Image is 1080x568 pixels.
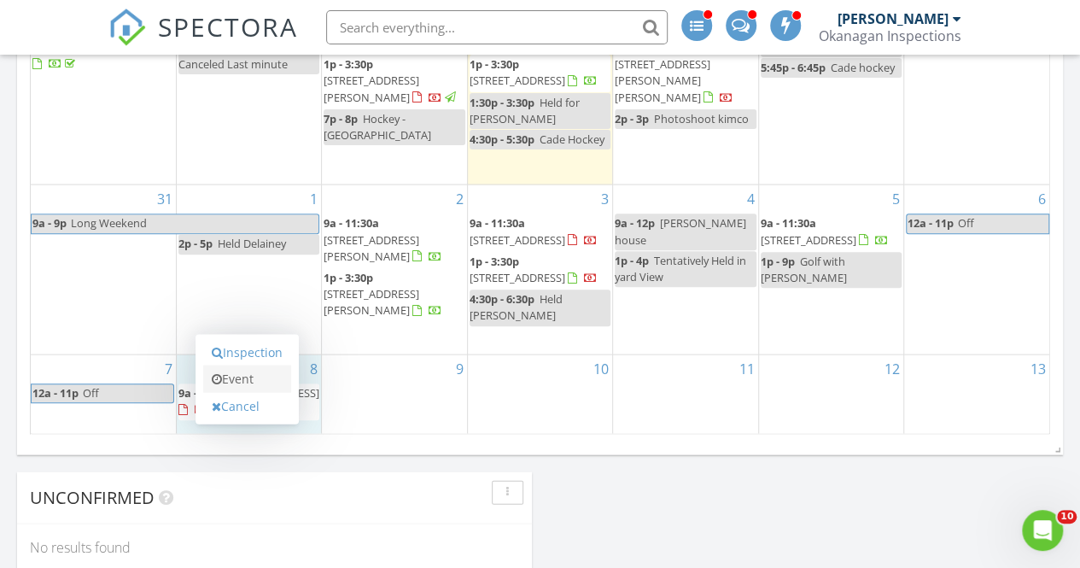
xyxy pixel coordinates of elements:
td: Go to September 2, 2025 [322,185,467,355]
td: Go to September 4, 2025 [613,185,758,355]
a: Go to September 5, 2025 [889,185,903,213]
a: 9a - 12p [STREET_ADDRESS] [178,384,319,421]
span: 10 [1057,510,1077,524]
a: Go to September 3, 2025 [598,185,612,213]
div: [PERSON_NAME] [838,10,949,27]
a: 1p - 3:30p [STREET_ADDRESS][PERSON_NAME] [324,57,458,105]
a: Go to September 2, 2025 [452,185,467,213]
span: 1:30p - 3:30p [470,96,534,111]
span: Golf with [PERSON_NAME] [761,255,847,286]
a: Go to September 13, 2025 [1027,355,1049,383]
span: 1p - 3:30p [470,57,519,73]
span: [STREET_ADDRESS][PERSON_NAME] [324,287,419,319]
span: Long Weekend [71,216,147,231]
span: [STREET_ADDRESS][PERSON_NAME][PERSON_NAME] [615,57,710,105]
td: Go to September 3, 2025 [467,185,612,355]
span: [STREET_ADDRESS] [470,73,565,89]
a: Event [203,366,291,393]
span: Tentatively Held in yard View [615,254,746,285]
td: Go to September 13, 2025 [904,354,1049,435]
span: 1p - 9p [761,255,795,270]
a: 9a - 11:30a [STREET_ADDRESS][PERSON_NAME] [324,216,442,264]
input: Search everything... [326,10,668,44]
span: Held [PERSON_NAME] [470,292,563,324]
a: 1p - 3:30p [STREET_ADDRESS] [470,255,598,286]
span: [PERSON_NAME] house [615,216,746,248]
a: 9a - 11:30a [STREET_ADDRESS] [761,216,889,248]
span: 4:30p - 5:30p [470,132,534,148]
td: Go to August 31, 2025 [31,185,176,355]
span: 2p - 5p [178,237,213,252]
span: Cade Hockey [540,132,604,148]
span: 9a - 11:30a [470,216,525,231]
span: [STREET_ADDRESS] [470,271,565,286]
span: 7p - 8p [324,112,358,127]
a: Go to September 7, 2025 [161,355,176,383]
span: [STREET_ADDRESS][PERSON_NAME] [324,73,419,105]
span: Off [958,216,974,231]
span: SPECTORA [158,9,298,44]
iframe: Intercom live chat [1022,510,1063,551]
a: Go to September 8, 2025 [306,355,321,383]
td: Go to September 6, 2025 [904,185,1049,355]
span: 9a - 11:30a [324,216,379,231]
span: Hockey - [GEOGRAPHIC_DATA] [324,112,431,143]
span: 12a - 11p [907,215,954,233]
span: 1:30p - 4p [615,41,664,56]
a: 9a - 11:30a [STREET_ADDRESS] [761,214,902,251]
a: 1:30p - 4p [STREET_ADDRESS][PERSON_NAME][PERSON_NAME] [615,39,756,109]
span: 9a - 12p [178,386,219,401]
a: Go to September 6, 2025 [1035,185,1049,213]
a: 1p - 3:30p [STREET_ADDRESS] [470,57,598,89]
span: 1p - 3:30p [324,57,373,73]
span: 1p - 4p [615,254,649,269]
span: [STREET_ADDRESS][PERSON_NAME] [324,233,419,265]
a: Go to September 11, 2025 [736,355,758,383]
a: 1p - 3:30p [STREET_ADDRESS][PERSON_NAME] [324,56,464,109]
a: Go to August 31, 2025 [154,185,176,213]
span: 12a - 11p [32,385,79,403]
span: 1p - 3:30p [324,271,373,286]
span: Off [83,386,99,401]
a: 9a - 11:30a [STREET_ADDRESS] [470,216,598,248]
a: 9a - 11:30a [STREET_ADDRESS] [470,214,610,251]
a: Cancel [203,393,291,420]
td: Go to September 7, 2025 [31,354,176,435]
span: 5:45p - 6:45p [761,61,826,76]
td: Go to September 12, 2025 [758,354,903,435]
a: 1:30p - 4p [STREET_ADDRESS][PERSON_NAME][PERSON_NAME] [615,41,733,106]
span: Cade hockey [831,61,895,76]
td: Go to September 5, 2025 [758,185,903,355]
span: Unconfirmed [30,486,155,509]
span: 4:30p - 6:30p [470,292,534,307]
a: 9a - 12p [STREET_ADDRESS] [178,386,319,418]
a: SPECTORA [108,23,298,59]
span: 9a - 12p [615,216,655,231]
a: 1p - 3:30p [STREET_ADDRESS][PERSON_NAME] [324,269,464,323]
a: 1p - 3:30p [STREET_ADDRESS][PERSON_NAME] [324,271,442,319]
img: The Best Home Inspection Software - Spectora [108,9,146,46]
a: 1p - 3:30p [STREET_ADDRESS] [470,56,610,92]
span: [STREET_ADDRESS] [470,233,565,249]
a: Go to September 4, 2025 [744,185,758,213]
a: Inspection [203,339,291,366]
td: Go to September 1, 2025 [176,185,321,355]
td: Go to September 8, 2025 [176,354,321,435]
span: [STREET_ADDRESS] [224,386,319,401]
span: 9a - 9p [32,215,67,233]
td: Go to September 11, 2025 [613,354,758,435]
a: Go to September 10, 2025 [590,355,612,383]
span: Held for [PERSON_NAME] [470,96,580,127]
a: 1p - 3:30p [STREET_ADDRESS] [470,253,610,290]
span: 1p - 3:30p [470,255,519,270]
span: Radon Drop Off (2092 Sage Cres, ) [761,24,896,56]
td: Go to September 9, 2025 [322,354,467,435]
span: 9a - 11:30a [761,216,816,231]
a: Go to September 12, 2025 [881,355,903,383]
a: 9a - 11:30a [STREET_ADDRESS][PERSON_NAME] [324,214,464,268]
div: Okanagan Inspections [819,27,961,44]
a: Go to September 1, 2025 [306,185,321,213]
span: Photoshoot kimco [654,112,749,127]
td: Go to September 10, 2025 [467,354,612,435]
span: 2p - 3p [615,112,649,127]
